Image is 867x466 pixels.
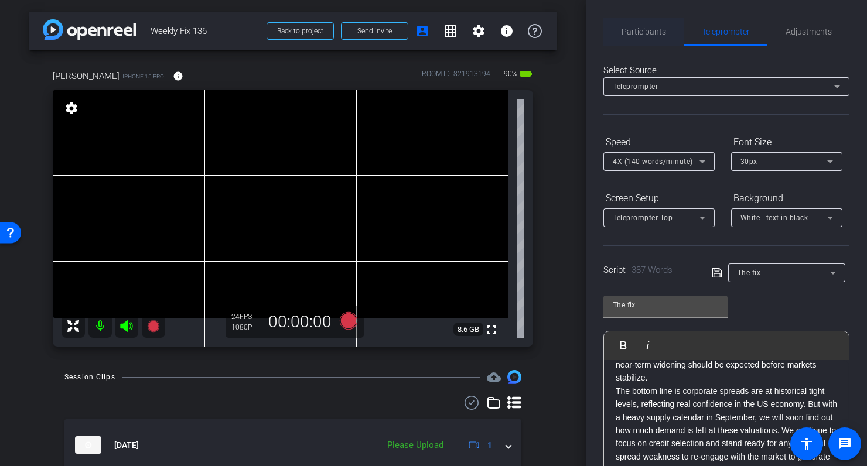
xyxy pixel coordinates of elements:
div: 00:00:00 [261,312,339,332]
span: Back to project [277,27,323,35]
button: Bold (⌘B) [612,334,634,357]
div: Session Clips [64,371,115,383]
span: White - text in black [740,214,808,222]
img: thumb-nail [75,436,101,454]
mat-icon: grid_on [443,24,458,38]
mat-icon: cloud_upload [487,370,501,384]
span: The fix [738,269,761,277]
div: Speed [603,132,715,152]
div: Background [731,189,842,208]
input: Title [613,298,718,312]
mat-icon: info [500,24,514,38]
mat-icon: settings [472,24,486,38]
mat-icon: info [173,71,183,81]
div: Script [603,263,695,277]
button: Italic (⌘I) [637,334,659,357]
span: 30px [740,157,757,166]
span: Participants [622,28,666,36]
mat-icon: account_box [415,24,429,38]
button: Back to project [267,22,334,40]
span: iPhone 15 Pro [122,72,164,81]
span: 1 [487,439,492,451]
span: 387 Words [632,265,673,275]
span: Teleprompter [702,28,750,36]
span: [DATE] [114,439,139,451]
span: 8.6 GB [453,323,483,337]
div: Please Upload [381,438,449,452]
span: Adjustments [786,28,832,36]
span: 4X (140 words/minute) [613,157,693,166]
span: Destinations for your clips [487,370,501,384]
span: FPS [240,313,252,321]
div: 1080P [231,323,261,332]
div: ROOM ID: 821913194 [422,68,490,85]
span: 90% [502,64,519,83]
button: Send invite [341,22,408,40]
mat-icon: battery_std [519,67,533,81]
span: [PERSON_NAME] [53,70,120,83]
mat-icon: message [838,437,852,451]
div: Font Size [731,132,842,152]
mat-icon: fullscreen [484,323,499,337]
div: Select Source [603,64,849,77]
span: Teleprompter Top [613,214,673,222]
span: Weekly Fix 136 [151,19,260,43]
div: 24 [231,312,261,321]
img: app-logo [43,19,136,40]
mat-icon: accessibility [800,437,814,451]
img: Session clips [507,370,521,384]
span: Send invite [357,26,392,36]
mat-icon: settings [63,101,80,115]
span: Teleprompter [613,83,658,91]
div: Screen Setup [603,189,715,208]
